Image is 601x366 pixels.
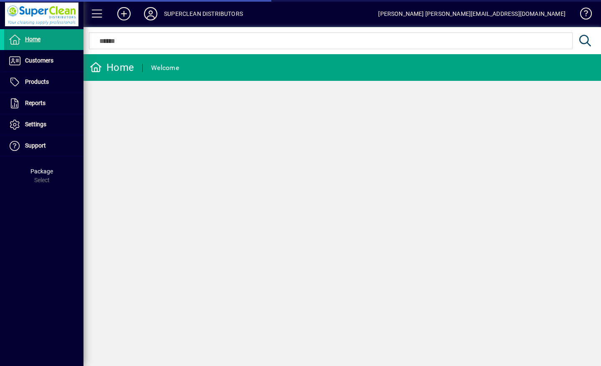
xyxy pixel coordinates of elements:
[4,50,83,71] a: Customers
[25,121,46,128] span: Settings
[151,61,179,75] div: Welcome
[25,57,53,64] span: Customers
[137,6,164,21] button: Profile
[4,114,83,135] a: Settings
[25,100,45,106] span: Reports
[25,36,40,43] span: Home
[378,7,566,20] div: [PERSON_NAME] [PERSON_NAME][EMAIL_ADDRESS][DOMAIN_NAME]
[164,7,243,20] div: SUPERCLEAN DISTRIBUTORS
[574,2,591,29] a: Knowledge Base
[4,135,83,156] a: Support
[90,61,134,74] div: Home
[111,6,137,21] button: Add
[25,78,49,85] span: Products
[4,93,83,114] a: Reports
[4,72,83,93] a: Products
[25,142,46,149] span: Support
[30,168,53,175] span: Package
